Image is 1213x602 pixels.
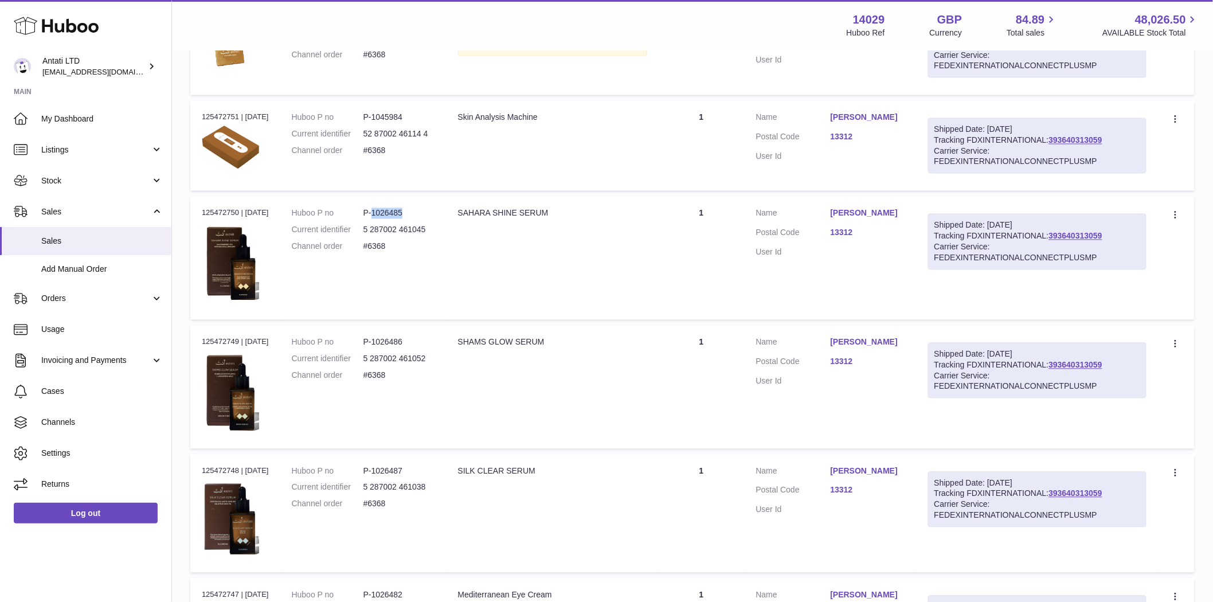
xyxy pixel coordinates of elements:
[1007,12,1058,38] a: 84.89 Total sales
[831,112,905,123] a: [PERSON_NAME]
[928,343,1147,399] div: Tracking FDXINTERNATIONAL:
[41,417,163,428] span: Channels
[1102,12,1199,38] a: 48,026.50 AVAILABLE Stock Total
[202,480,259,558] img: 1735333794.png
[458,466,647,477] div: SILK CLEAR SERUM
[14,58,31,75] img: internalAdmin-14029@internal.huboo.com
[41,114,163,124] span: My Dashboard
[831,208,905,219] a: [PERSON_NAME]
[458,208,647,219] div: SAHARA SHINE SERUM
[853,12,885,28] strong: 14029
[831,132,905,143] a: 13312
[458,112,647,123] div: Skin Analysis Machine
[363,129,435,140] dd: 52 87002 46114 4
[756,228,831,241] dt: Postal Code
[202,337,269,347] div: 125472749 | [DATE]
[363,225,435,236] dd: 5 287002 461045
[934,146,1140,168] div: Carrier Service: FEDEXINTERNATIONALCONNECTPLUSMP
[1049,136,1102,145] a: 393640313059
[1135,12,1186,28] span: 48,026.50
[831,466,905,477] a: [PERSON_NAME]
[42,67,169,76] span: [EMAIL_ADDRESS][DOMAIN_NAME]
[292,146,363,157] dt: Channel order
[41,355,151,366] span: Invoicing and Payments
[756,337,831,351] dt: Name
[363,208,435,219] dd: P-1026485
[756,247,831,258] dt: User Id
[14,503,158,523] a: Log out
[1049,232,1102,241] a: 393640313059
[363,590,435,601] dd: P-1026482
[756,151,831,162] dt: User Id
[202,208,269,218] div: 125472750 | [DATE]
[363,482,435,493] dd: 5 287002 461038
[756,55,831,66] dt: User Id
[934,499,1140,521] div: Carrier Service: FEDEXINTERNATIONALCONNECTPLUSMP
[202,112,269,123] div: 125472751 | [DATE]
[363,354,435,365] dd: 5 287002 461052
[1016,12,1044,28] span: 84.89
[831,357,905,368] a: 13312
[292,337,363,348] dt: Huboo P no
[42,56,146,77] div: Antati LTD
[363,146,435,157] dd: #6368
[363,49,435,60] dd: #6368
[756,208,831,222] dt: Name
[934,478,1140,489] div: Shipped Date: [DATE]
[928,214,1147,270] div: Tracking FDXINTERNATIONAL:
[363,112,435,123] dd: P-1045984
[292,241,363,252] dt: Channel order
[292,354,363,365] dt: Current identifier
[202,590,269,600] div: 125472747 | [DATE]
[659,455,745,573] td: 1
[292,590,363,601] dt: Huboo P no
[831,485,905,496] a: 13312
[41,175,151,186] span: Stock
[1007,28,1058,38] span: Total sales
[831,590,905,601] a: [PERSON_NAME]
[937,12,962,28] strong: GBP
[292,482,363,493] dt: Current identifier
[292,466,363,477] dt: Huboo P no
[934,50,1140,72] div: Carrier Service: FEDEXINTERNATIONALCONNECTPLUSMP
[41,236,163,247] span: Sales
[363,466,435,477] dd: P-1026487
[202,30,259,78] img: barsoap.png
[756,112,831,126] dt: Name
[292,112,363,123] dt: Huboo P no
[41,293,151,304] span: Orders
[1049,361,1102,370] a: 393640313059
[41,448,163,459] span: Settings
[292,370,363,381] dt: Channel order
[202,351,259,434] img: 1735333660.png
[831,337,905,348] a: [PERSON_NAME]
[41,324,163,335] span: Usage
[363,241,435,252] dd: #6368
[292,49,363,60] dt: Channel order
[41,479,163,490] span: Returns
[831,228,905,239] a: 13312
[934,242,1140,264] div: Carrier Service: FEDEXINTERNATIONALCONNECTPLUSMP
[928,472,1147,528] div: Tracking FDXINTERNATIONAL:
[934,124,1140,135] div: Shipped Date: [DATE]
[292,499,363,510] dt: Channel order
[756,376,831,387] dt: User Id
[41,144,151,155] span: Listings
[928,118,1147,174] div: Tracking FDXINTERNATIONAL:
[458,337,647,348] div: SHAMS GLOW SERUM
[930,28,962,38] div: Currency
[934,349,1140,360] div: Shipped Date: [DATE]
[756,505,831,515] dt: User Id
[292,225,363,236] dt: Current identifier
[363,337,435,348] dd: P-1026486
[41,386,163,397] span: Cases
[41,206,151,217] span: Sales
[847,28,885,38] div: Huboo Ref
[659,326,745,449] td: 1
[1049,489,1102,498] a: 393640313059
[363,370,435,381] dd: #6368
[934,371,1140,393] div: Carrier Service: FEDEXINTERNATIONALCONNECTPLUSMP
[756,485,831,499] dt: Postal Code
[292,129,363,140] dt: Current identifier
[756,466,831,480] dt: Name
